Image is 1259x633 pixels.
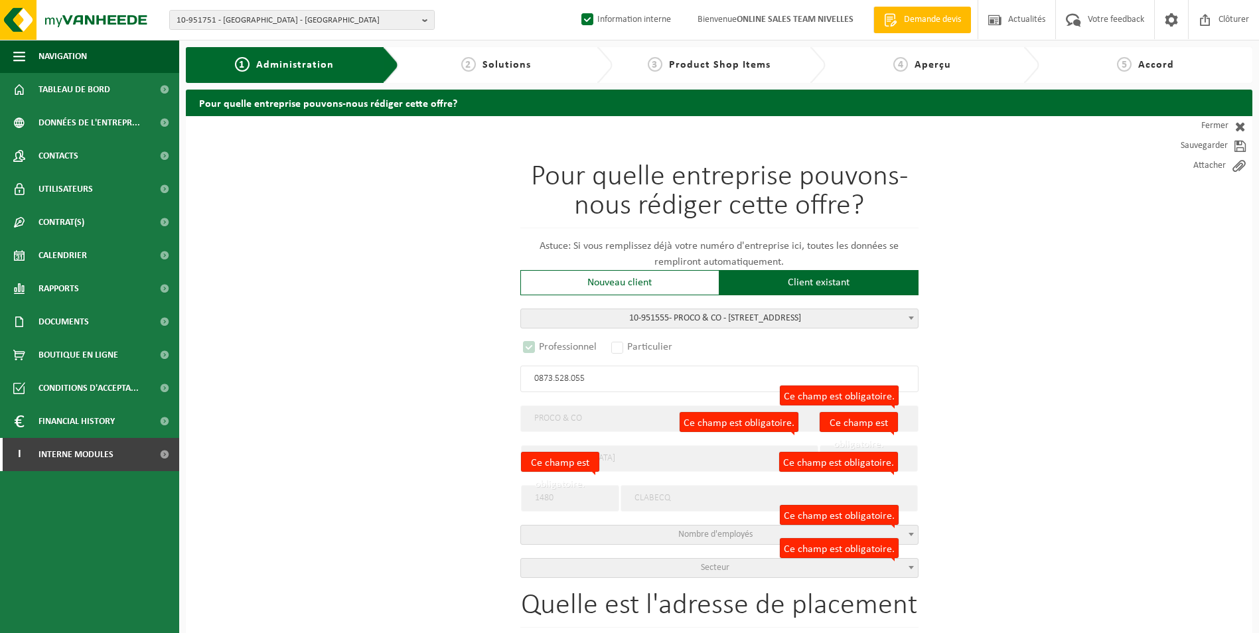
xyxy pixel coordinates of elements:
h1: Quelle est l'adresse de placement [520,591,919,628]
span: Product Shop Items [669,60,771,70]
span: I [13,438,25,471]
a: 5Accord [1046,57,1246,73]
span: Demande devis [901,13,964,27]
input: Ville [621,485,918,512]
span: 2 [461,57,476,72]
span: Financial History [38,405,115,438]
button: 10-951751 - [GEOGRAPHIC_DATA] - [GEOGRAPHIC_DATA] [169,10,435,30]
span: Solutions [482,60,531,70]
label: Ce champ est obligatoire. [780,538,899,558]
a: 1Administration [196,57,372,73]
h1: Pour quelle entreprise pouvons-nous rédiger cette offre? [520,163,919,228]
span: Nombre d'employés [678,529,753,539]
span: Contacts [38,139,78,173]
a: Fermer [1133,116,1252,136]
span: Boutique en ligne [38,338,118,372]
label: Professionnel [520,338,601,356]
label: Information interne [579,10,671,30]
span: 3 [648,57,662,72]
label: Ce champ est obligatoire. [820,412,898,432]
a: Sauvegarder [1133,136,1252,156]
h2: Pour quelle entreprise pouvons-nous rédiger cette offre? [186,90,1252,115]
span: 4 [893,57,908,72]
a: Demande devis [873,7,971,33]
input: Nom [520,405,919,432]
label: Ce champ est obligatoire. [779,452,898,472]
span: Données de l'entrepr... [38,106,140,139]
label: Particulier [609,338,676,356]
span: Documents [38,305,89,338]
a: Attacher [1133,156,1252,176]
span: Conditions d'accepta... [38,372,139,405]
span: Aperçu [915,60,951,70]
input: Rue [521,445,818,472]
span: Secteur [701,563,729,573]
span: Utilisateurs [38,173,93,206]
strong: ONLINE SALES TEAM NIVELLES [737,15,853,25]
span: Interne modules [38,438,113,471]
span: <span class="highlight"><span class="highlight">10-951555</span></span> - PROCO & CO - 1480 CLABE... [521,309,918,328]
label: Ce champ est obligatoire. [680,412,798,432]
label: Ce champ est obligatoire. [780,386,899,405]
p: Astuce: Si vous remplissez déjà votre numéro d'entreprise ici, toutes les données se rempliront a... [520,238,919,270]
span: Administration [256,60,334,70]
label: Ce champ est obligatoire. [521,452,599,472]
div: Client existant [719,270,919,295]
span: Navigation [38,40,87,73]
span: Rapports [38,272,79,305]
div: Nouveau client [520,270,719,295]
span: <span class="highlight"><span class="highlight">10-951555</span></span> - PROCO & CO - 1480 CLABE... [520,309,919,328]
span: 10-951751 - [GEOGRAPHIC_DATA] - [GEOGRAPHIC_DATA] [177,11,417,31]
a: 2Solutions [406,57,585,73]
span: 1 [235,57,250,72]
a: 4Aperçu [832,57,1012,73]
span: 10-951555 [629,313,669,323]
input: Numéro d'entreprise [520,366,919,392]
span: 5 [1117,57,1132,72]
label: Ce champ est obligatoire. [780,505,899,525]
span: Tableau de bord [38,73,110,106]
input: code postal [521,485,619,512]
span: Calendrier [38,239,87,272]
span: Accord [1138,60,1174,70]
span: Contrat(s) [38,206,84,239]
a: 3Product Shop Items [619,57,799,73]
